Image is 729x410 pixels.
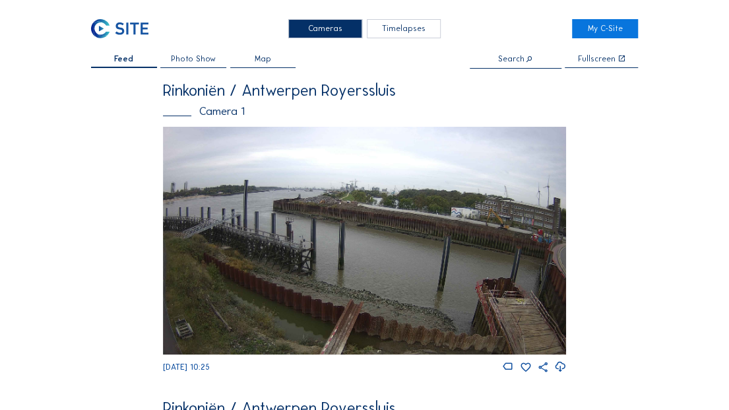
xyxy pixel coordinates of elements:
[91,19,156,38] a: C-SITE Logo
[163,106,566,118] div: Camera 1
[367,19,441,38] div: Timelapses
[255,55,271,63] span: Map
[288,19,363,38] div: Cameras
[114,55,133,63] span: Feed
[572,19,637,38] a: My C-Site
[163,127,566,355] img: Image
[91,19,148,38] img: C-SITE Logo
[163,83,566,98] div: Rinkoniën / Antwerpen Royerssluis
[163,362,210,372] span: [DATE] 10:25
[578,55,616,63] div: Fullscreen
[171,55,216,63] span: Photo Show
